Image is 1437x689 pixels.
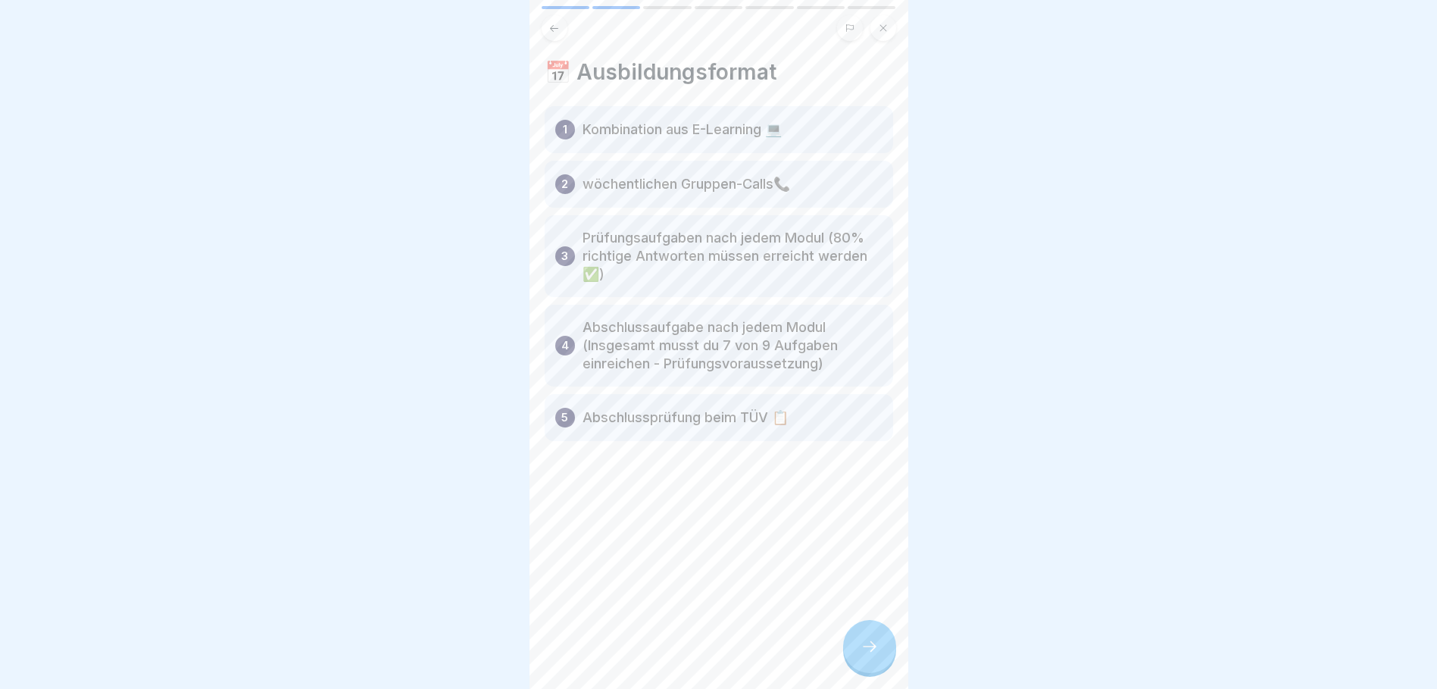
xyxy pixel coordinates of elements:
[561,247,568,265] p: 3
[583,121,782,139] p: Kombination aus E-Learning 💻
[583,318,883,373] p: Abschlussaufgabe nach jedem Modul (Insgesamt musst du 7 von 9 Aufgaben einreichen - Prüfungsvorau...
[583,175,790,193] p: wöchentlichen Gruppen-Calls📞
[583,409,789,427] p: Abschlussprüfung beim TÜV 📋
[583,229,883,283] p: Prüfungsaufgaben nach jedem Modul (80% richtige Antworten müssen erreicht werden ✅)
[545,59,893,85] h4: 📅 Ausbildungsformat
[561,175,568,193] p: 2
[561,337,569,355] p: 4
[561,409,568,427] p: 5
[563,121,567,139] p: 1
